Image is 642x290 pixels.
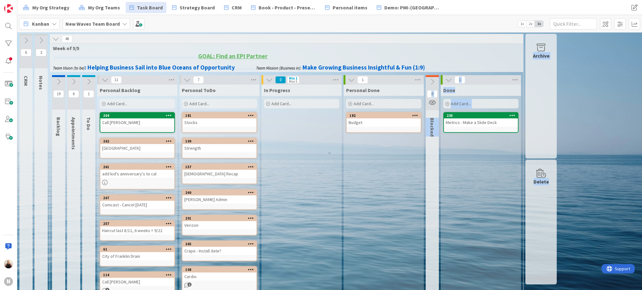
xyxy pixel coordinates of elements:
div: 267 [103,196,174,200]
div: Archive [533,52,550,60]
span: CRM [232,4,242,11]
span: 3x [535,21,543,27]
span: 46 [62,35,72,43]
span: Appointments [71,117,77,150]
div: Strength [182,144,256,152]
span: 2x [526,21,535,27]
div: 109 [185,139,256,143]
span: 6 [68,90,79,98]
div: Budget [347,118,421,127]
div: 157 [182,164,256,170]
a: Personal items [321,2,371,13]
div: [PERSON_NAME] Admin [182,195,256,204]
div: 267 [100,195,174,201]
div: 264Call [PERSON_NAME] [100,113,174,127]
a: 262[GEOGRAPHIC_DATA] [100,138,175,158]
div: 261 [103,165,174,169]
em: Team Vision (to be) [53,65,85,71]
strong: Make Growing Business Insightful & Fun (1:9) [303,64,425,71]
span: 1x [518,21,526,27]
span: 6 [21,49,31,56]
span: Strategy Board [180,4,215,11]
a: 260[PERSON_NAME] Admin [182,189,257,210]
span: 0 [427,90,438,98]
a: 264Call [PERSON_NAME] [100,112,175,133]
strong: ............................................................................................ [54,52,198,60]
strong: Helping Business Sail into Blue Oceans of Opportunity [87,64,235,71]
div: Call [PERSON_NAME] [100,118,174,127]
span: Support [13,1,29,8]
div: 157 [185,165,256,169]
div: 260 [185,190,256,195]
div: Crape - Install date? [182,247,256,255]
a: 109Strength [182,138,257,158]
div: Metrics - Make a Slide Deck [444,118,518,127]
div: 114Call [PERSON_NAME] [100,272,174,286]
span: To Do [86,117,92,130]
a: 261add kid's anniversary's to cal [100,163,175,189]
div: 108 [182,267,256,272]
span: Blocked [429,118,435,137]
span: Book - Product - Presentation [259,4,316,11]
div: [DEMOGRAPHIC_DATA] Recap [182,170,256,178]
div: 257 [103,221,174,226]
span: ................. [235,64,256,71]
em: Team Mission (Business in): [256,65,301,71]
a: Book - Product - Presentation [247,2,319,13]
span: 0 [275,76,286,84]
a: 235Metrics - Make a Slide Deck [443,112,518,133]
div: 261add kid's anniversary's to cal [100,164,174,178]
a: My Org Teams [75,2,124,13]
span: Kanban [32,20,49,28]
div: 181Stocks [182,113,256,127]
img: MB [4,260,13,268]
span: 19 [53,90,64,98]
a: 61City of Franklin Drain [100,246,175,267]
span: 1 [455,76,465,84]
span: Done [443,87,455,93]
div: Comcast - Cancel [DATE] [100,201,174,209]
span: Personal items [333,4,367,11]
div: 114 [103,273,174,277]
a: CRM [220,2,245,13]
span: Demo: PMI-[GEOGRAPHIC_DATA] [384,4,441,11]
span: In Progress [264,87,290,93]
img: Visit kanbanzone.com [4,4,13,13]
span: Personal Done [346,87,380,93]
div: 257 [100,221,174,226]
a: 201Verizon [182,215,257,236]
a: Task Board [126,2,166,13]
div: 181 [182,113,256,118]
div: 61 [103,247,174,251]
div: 260 [182,190,256,195]
div: 108 [185,267,256,272]
div: Max 5 [289,80,297,83]
span: Backlog [55,117,62,136]
div: 201 [182,215,256,221]
div: 260[PERSON_NAME] Admin [182,190,256,204]
u: GOAL: Find an EPI Partner [198,52,268,60]
div: 265 [182,241,256,247]
div: 265 [185,242,256,246]
input: Quick Filter... [550,18,597,29]
div: 235 [444,113,518,118]
a: 257Haircut last 8/11, 6 weeks = 9/22 [100,220,175,241]
div: 201Verizon [182,215,256,229]
a: 182Budget [346,112,421,133]
span: 3 [36,49,46,56]
div: Cardio [182,272,256,281]
div: 61City of Franklin Drain [100,246,174,260]
a: 267Comcast - Cancel [DATE] [100,194,175,215]
a: 265Crape - Install date? [182,241,257,261]
span: Add Card... [271,101,292,106]
div: Haircut last 8/11, 6 weeks = 9/22 [100,226,174,235]
span: Week of 5/5 [53,45,515,51]
span: 7 [193,76,204,84]
div: 157[DEMOGRAPHIC_DATA] Recap [182,164,256,178]
div: 201 [185,216,256,220]
span: 1 [83,90,94,98]
span: 1 [357,76,368,84]
span: Personal Backlog [100,87,140,93]
span: My Org Strategy [32,4,69,11]
div: 261 [100,164,174,170]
